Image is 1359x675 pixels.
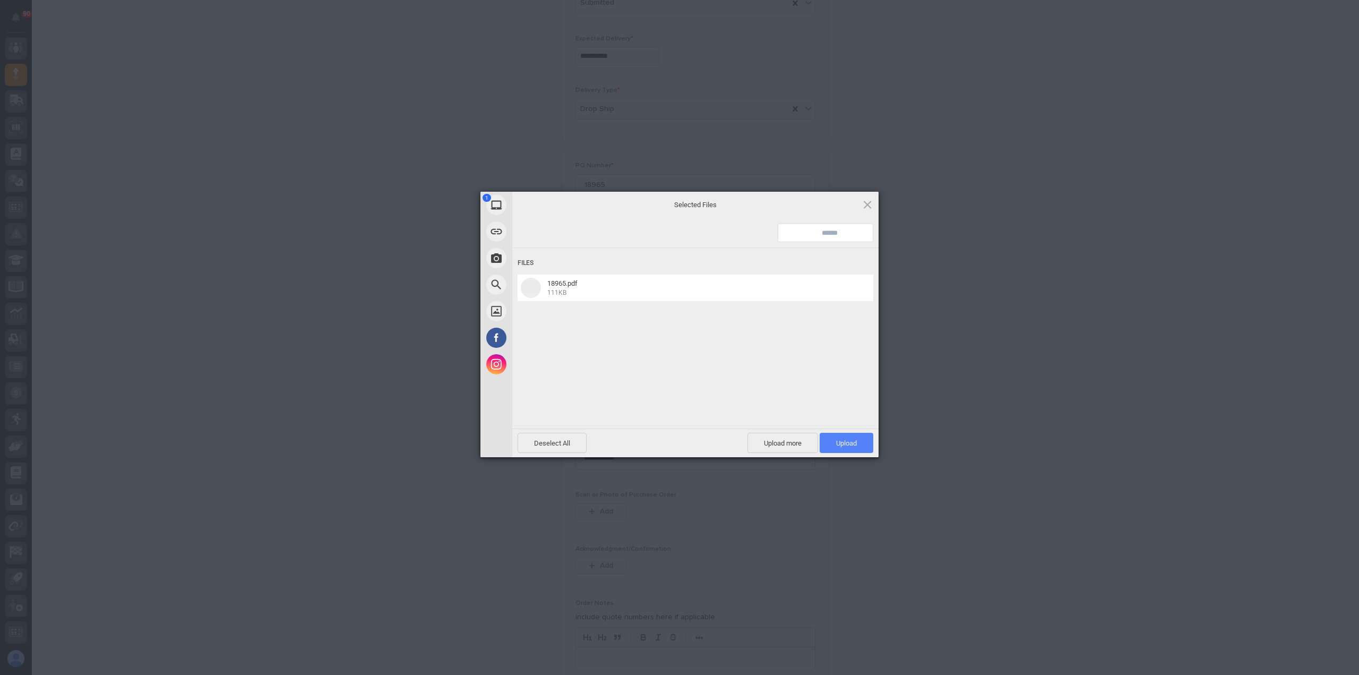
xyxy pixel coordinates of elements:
span: 1 [483,194,491,202]
span: Upload [836,439,857,447]
span: Upload more [747,433,818,453]
span: 111KB [547,289,566,296]
div: Unsplash [480,298,608,324]
div: Link (URL) [480,218,608,245]
div: My Device [480,192,608,218]
div: Take Photo [480,245,608,271]
div: Instagram [480,351,608,378]
div: Facebook [480,324,608,351]
div: Web Search [480,271,608,298]
span: Upload [820,433,873,453]
span: 18965.pdf [547,279,578,287]
span: Selected Files [589,200,802,209]
span: Click here or hit ESC to close picker [862,199,873,210]
span: Deselect All [518,433,587,453]
div: Files [518,253,873,273]
span: 18965.pdf [544,279,859,297]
